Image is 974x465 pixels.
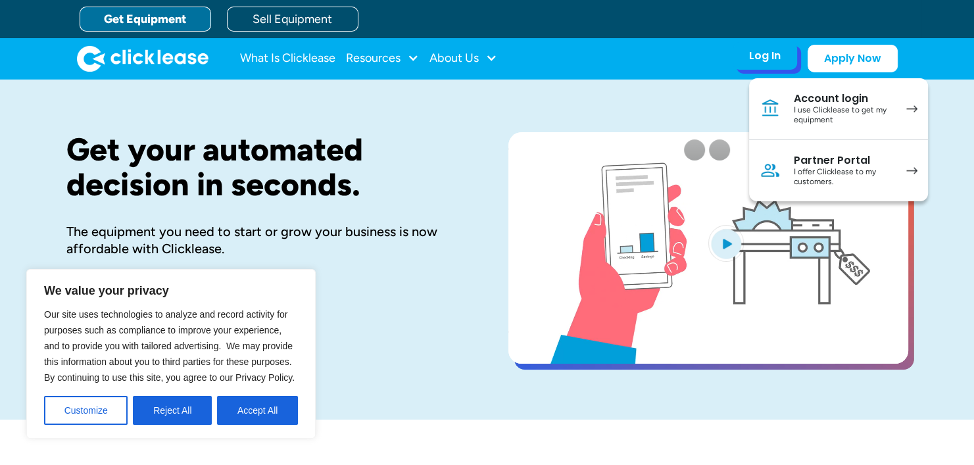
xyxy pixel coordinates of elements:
[429,45,497,72] div: About Us
[227,7,358,32] a: Sell Equipment
[240,45,335,72] a: What Is Clicklease
[77,45,208,72] img: Clicklease logo
[708,225,744,262] img: Blue play button logo on a light blue circular background
[26,269,316,439] div: We value your privacy
[760,98,781,119] img: Bank icon
[760,160,781,181] img: Person icon
[749,49,781,62] div: Log In
[749,78,928,201] nav: Log In
[346,45,419,72] div: Resources
[44,309,295,383] span: Our site uses technologies to analyze and record activity for purposes such as compliance to impr...
[66,223,466,257] div: The equipment you need to start or grow your business is now affordable with Clicklease.
[77,45,208,72] a: home
[80,7,211,32] a: Get Equipment
[749,78,928,140] a: Account loginI use Clicklease to get my equipment
[794,154,893,167] div: Partner Portal
[44,283,298,299] p: We value your privacy
[749,140,928,201] a: Partner PortalI offer Clicklease to my customers.
[794,105,893,126] div: I use Clicklease to get my equipment
[794,92,893,105] div: Account login
[906,105,917,112] img: arrow
[133,396,212,425] button: Reject All
[44,396,128,425] button: Customize
[794,167,893,187] div: I offer Clicklease to my customers.
[808,45,898,72] a: Apply Now
[66,132,466,202] h1: Get your automated decision in seconds.
[508,132,908,364] a: open lightbox
[217,396,298,425] button: Accept All
[906,167,917,174] img: arrow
